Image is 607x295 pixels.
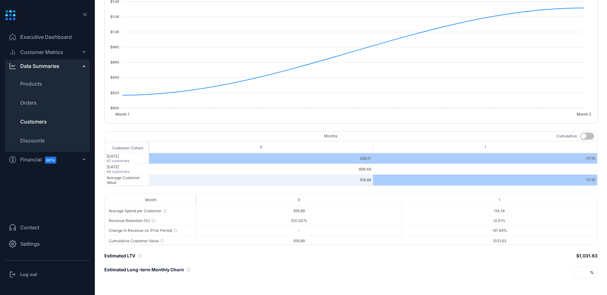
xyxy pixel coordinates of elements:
div: Data Summaries [20,62,59,70]
td: 916.89 [196,206,401,216]
td: 898.48 [149,164,373,175]
div: 44 customers [107,169,149,174]
div: Month [110,197,191,203]
div: Average Spend per Customer [109,208,162,214]
td: 100.00% [196,216,401,226]
tspan: $1.0K [110,15,120,19]
div: 0 [197,197,401,203]
td: 114.74 [401,206,597,216]
tspan: $1.0K [110,30,120,34]
span: Customers [20,118,47,125]
div: Customer Cohort [105,143,149,151]
span: Executive Dashboard [20,33,72,41]
span: 1 [373,142,597,152]
h6: Estimated Long-term Monthly Churn [104,267,184,273]
tspan: $900 [110,106,119,110]
td: 936.17 [149,153,373,164]
td: - [196,226,401,236]
td: 916.89 [149,175,373,186]
span: Contact [20,224,39,231]
td: 1031.63 [401,236,597,245]
span: 0 [149,142,373,152]
div: Average Customer Value [107,175,149,185]
div: Revenue Retention (%) [109,218,150,224]
h6: Estimated LTV [104,253,135,259]
div: 1 [402,197,597,203]
span: BETA [45,157,56,164]
td: 12.51% [401,216,597,226]
tspan: Month 2 [577,112,591,117]
td: 916.89 [196,236,401,245]
tspan: $940 [110,75,119,80]
span: Financial [20,153,62,167]
div: Change in Revenue vs. Prior Period [109,228,172,233]
span: Orders [20,99,37,106]
tspan: $960 [110,60,119,64]
span: Settings [20,240,40,248]
td: 117.15 [373,153,597,164]
div: 42 customers [107,159,149,163]
td: -87.49% [401,226,597,236]
span: $ 1,031.63 [576,253,598,259]
div: Months [324,133,337,139]
div: [DATE] [107,154,149,159]
h3: Log out [20,271,37,278]
td: 117.15 [373,175,597,186]
tspan: $920 [110,91,119,95]
div: Cumulative Customer Value [109,238,159,244]
div: Cumulative [556,133,577,139]
span: Products [20,80,42,87]
tspan: Month 1 [115,112,129,117]
tspan: $980 [110,45,119,49]
span: Discounts [20,137,45,144]
div: [DATE] [107,165,149,169]
span: Customer Metrics [20,48,63,56]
